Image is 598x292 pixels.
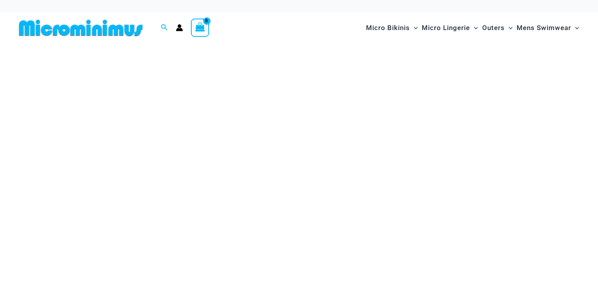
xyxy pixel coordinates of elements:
[482,18,505,38] span: Outers
[176,24,183,31] a: Account icon link
[505,18,513,38] span: Menu Toggle
[16,19,146,37] img: MM SHOP LOGO FLAT
[480,16,515,40] a: OutersMenu ToggleMenu Toggle
[161,23,168,33] a: Search icon link
[420,16,480,40] a: Micro LingerieMenu ToggleMenu Toggle
[517,18,571,38] span: Mens Swimwear
[410,18,418,38] span: Menu Toggle
[515,16,581,40] a: Mens SwimwearMenu ToggleMenu Toggle
[571,18,579,38] span: Menu Toggle
[470,18,478,38] span: Menu Toggle
[422,18,470,38] span: Micro Lingerie
[366,18,410,38] span: Micro Bikinis
[364,16,420,40] a: Micro BikinisMenu ToggleMenu Toggle
[363,15,582,41] nav: Site Navigation
[191,19,209,37] a: View Shopping Cart, empty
